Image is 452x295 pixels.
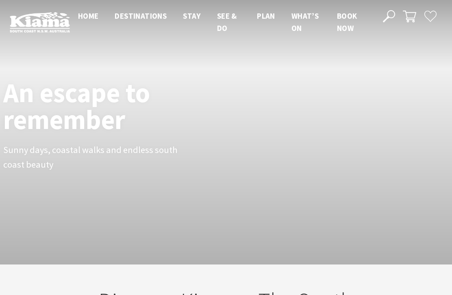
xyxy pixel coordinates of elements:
[10,12,70,33] img: Kiama Logo
[217,11,237,33] span: See & Do
[257,11,275,21] span: Plan
[115,11,167,21] span: Destinations
[78,11,99,21] span: Home
[337,11,357,33] span: Book now
[291,11,319,33] span: What’s On
[70,10,374,35] nav: Main Menu
[3,79,227,133] h1: An escape to remember
[183,11,201,21] span: Stay
[3,143,186,172] p: Sunny days, coastal walks and endless south coast beauty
